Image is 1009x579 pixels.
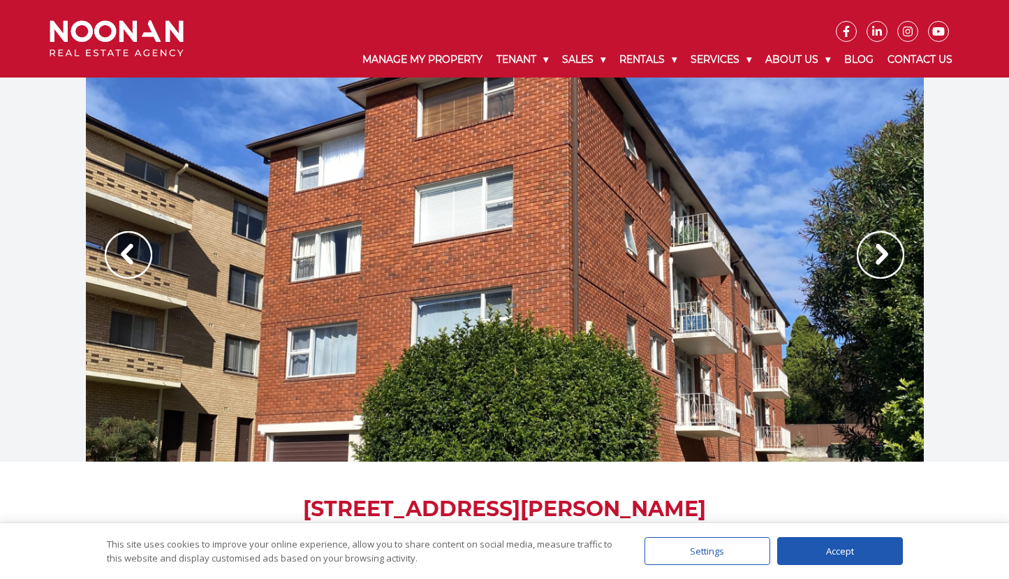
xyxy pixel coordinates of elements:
a: Rentals [612,42,684,78]
a: Tenant [489,42,555,78]
a: Blog [837,42,881,78]
div: This site uses cookies to improve your online experience, allow you to share content on social me... [107,537,617,565]
a: Sales [555,42,612,78]
div: Settings [645,537,770,565]
div: Accept [777,537,903,565]
img: Arrow slider [857,231,904,279]
a: Services [684,42,758,78]
a: Contact Us [881,42,959,78]
a: About Us [758,42,837,78]
img: Noonan Real Estate Agency [50,20,184,57]
a: Manage My Property [355,42,489,78]
img: Arrow slider [105,231,152,279]
h1: [STREET_ADDRESS][PERSON_NAME] [86,497,924,522]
